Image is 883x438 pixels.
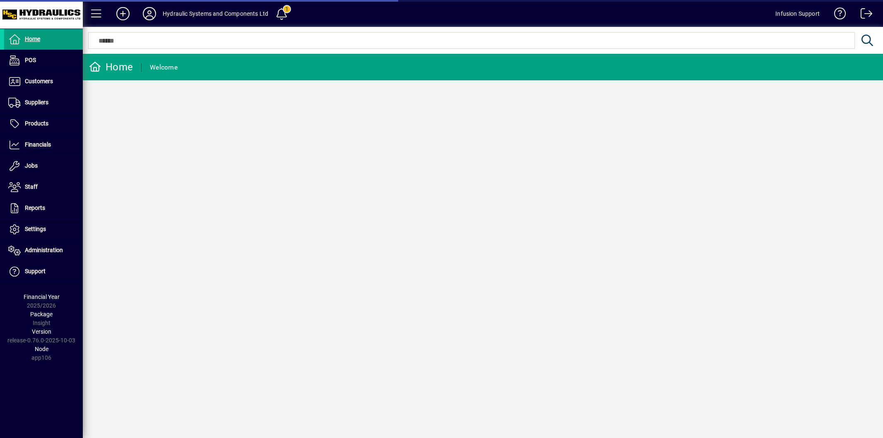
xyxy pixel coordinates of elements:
a: Jobs [4,156,83,176]
span: Suppliers [25,99,48,106]
a: Staff [4,177,83,197]
a: Financials [4,135,83,155]
span: Support [25,268,46,274]
div: Welcome [150,61,178,74]
span: Financial Year [24,294,60,300]
button: Add [110,6,136,21]
span: Customers [25,78,53,84]
a: Support [4,261,83,282]
span: Version [32,328,51,335]
div: Hydraulic Systems and Components Ltd [163,7,268,20]
span: POS [25,57,36,63]
span: Node [35,346,48,352]
a: Suppliers [4,92,83,113]
a: Settings [4,219,83,240]
span: Package [30,311,53,318]
a: Products [4,113,83,134]
span: Financials [25,141,51,148]
span: Home [25,36,40,42]
a: Knowledge Base [828,2,846,29]
button: Profile [136,6,163,21]
a: Administration [4,240,83,261]
span: Staff [25,183,38,190]
span: Settings [25,226,46,232]
span: Administration [25,247,63,253]
div: Infusion Support [775,7,820,20]
span: Jobs [25,162,38,169]
span: Products [25,120,48,127]
a: Logout [854,2,873,29]
a: POS [4,50,83,71]
div: Home [89,60,133,74]
a: Customers [4,71,83,92]
span: Reports [25,205,45,211]
a: Reports [4,198,83,219]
